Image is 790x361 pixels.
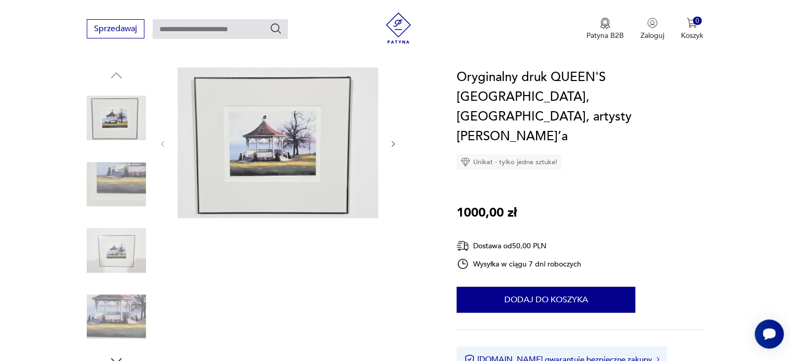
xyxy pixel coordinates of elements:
div: Wysyłka w ciągu 7 dni roboczych [457,258,581,270]
h1: Oryginalny druk QUEEN'S [GEOGRAPHIC_DATA], [GEOGRAPHIC_DATA], artysty [PERSON_NAME]’a [457,68,703,146]
img: Ikona diamentu [461,157,470,167]
img: Zdjęcie produktu Oryginalny druk QUEEN'S ROYAL PARK, NIAGARA-ON-THE-LAKE, artysty Douga Forsythe’a [178,68,378,218]
div: 0 [693,17,702,25]
img: Zdjęcie produktu Oryginalny druk QUEEN'S ROYAL PARK, NIAGARA-ON-THE-LAKE, artysty Douga Forsythe’a [87,155,146,214]
button: Zaloguj [640,18,664,41]
img: Ikona medalu [600,18,610,29]
img: Ikona koszyka [687,18,697,28]
div: Unikat - tylko jedna sztuka! [457,154,561,170]
button: Szukaj [270,22,282,35]
button: Sprzedawaj [87,19,144,38]
img: Patyna - sklep z meblami i dekoracjami vintage [383,12,414,44]
iframe: Smartsupp widget button [755,319,784,349]
button: Patyna B2B [586,18,624,41]
img: Zdjęcie produktu Oryginalny druk QUEEN'S ROYAL PARK, NIAGARA-ON-THE-LAKE, artysty Douga Forsythe’a [87,287,146,346]
a: Ikona medaluPatyna B2B [586,18,624,41]
div: Dostawa od 50,00 PLN [457,239,581,252]
button: Dodaj do koszyka [457,287,635,313]
img: Ikona dostawy [457,239,469,252]
img: Zdjęcie produktu Oryginalny druk QUEEN'S ROYAL PARK, NIAGARA-ON-THE-LAKE, artysty Douga Forsythe’a [87,221,146,280]
p: 1000,00 zł [457,203,517,223]
p: Zaloguj [640,31,664,41]
p: Koszyk [681,31,703,41]
img: Ikonka użytkownika [647,18,658,28]
p: Patyna B2B [586,31,624,41]
img: Zdjęcie produktu Oryginalny druk QUEEN'S ROYAL PARK, NIAGARA-ON-THE-LAKE, artysty Douga Forsythe’a [87,88,146,148]
a: Sprzedawaj [87,26,144,33]
button: 0Koszyk [681,18,703,41]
